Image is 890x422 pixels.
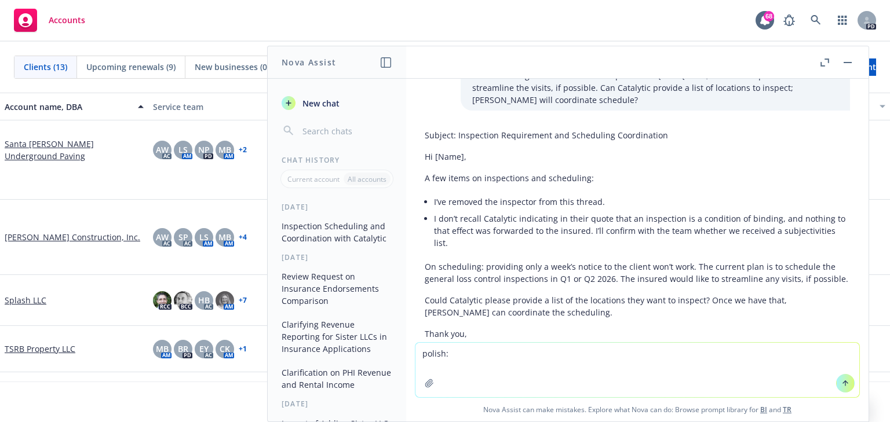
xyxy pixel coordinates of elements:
[783,405,791,414] a: TR
[415,343,859,397] textarea: polish:
[153,101,292,113] div: Service team
[153,291,172,310] img: photo
[220,343,230,355] span: CK
[282,56,336,68] h1: Nova Assist
[218,144,231,156] span: MB
[277,216,397,248] button: Inspection Scheduling and Coordination with Catalytic
[5,294,46,306] a: Splash LLC
[831,9,854,32] a: Switch app
[198,294,210,306] span: HB
[472,57,838,106] p: Also, sorry, this scheduling with a week notice to the client is not going to work. The plan is t...
[268,399,406,409] div: [DATE]
[277,315,397,358] button: Clarifying Revenue Reporting for Sister LLCs in Insurance Applications
[425,172,850,184] p: A few items on inspections and scheduling:
[778,9,801,32] a: Report a Bug
[86,61,176,73] span: Upcoming renewals (9)
[434,193,850,210] li: I’ve removed the inspector from this thread.
[268,252,406,262] div: [DATE]
[300,123,392,139] input: Search chats
[156,343,169,355] span: MB
[178,144,188,156] span: LS
[348,174,386,184] p: All accounts
[425,129,850,141] p: Subject: Inspection Requirement and Scheduling Coordination
[287,174,340,184] p: Current account
[178,231,188,243] span: SP
[174,291,192,310] img: photo
[218,231,231,243] span: MB
[411,398,864,421] span: Nova Assist can make mistakes. Explore what Nova can do: Browse prompt library for and
[425,294,850,318] p: Could Catalytic please provide a list of the locations they want to inspect? Once we have that, [...
[178,343,188,355] span: BR
[425,328,850,352] p: Thank you, [Your Name]
[216,291,234,310] img: photo
[277,267,397,310] button: Review Request on Insurance Endorsements Comparison
[434,210,850,251] li: I don’t recall Catalytic indicating in their quote that an inspection is a condition of binding, ...
[764,11,774,21] div: 68
[24,61,67,73] span: Clients (13)
[760,405,767,414] a: BI
[239,234,247,241] a: + 4
[49,16,85,25] span: Accounts
[425,151,850,163] p: Hi [Name],
[300,97,340,109] span: New chat
[425,260,850,285] p: On scheduling: providing only a week’s notice to the client won’t work. The current plan is to sc...
[277,93,397,113] button: New chat
[156,144,169,156] span: AW
[198,144,210,156] span: NP
[199,343,209,355] span: EY
[239,297,247,304] a: + 7
[239,346,247,353] a: + 1
[268,155,406,165] div: Chat History
[268,202,406,212] div: [DATE]
[5,343,75,355] a: TSRB Property LLC
[804,9,827,32] a: Search
[9,4,90,36] a: Accounts
[5,101,131,113] div: Account name, DBA
[239,146,247,153] a: + 2
[277,363,397,394] button: Clarification on PHI Revenue and Rental Income
[148,93,297,120] button: Service team
[156,231,169,243] span: AW
[5,231,140,243] a: [PERSON_NAME] Construction, Inc.
[5,138,144,162] a: Santa [PERSON_NAME] Underground Paving
[199,231,209,243] span: LS
[195,61,269,73] span: New businesses (0)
